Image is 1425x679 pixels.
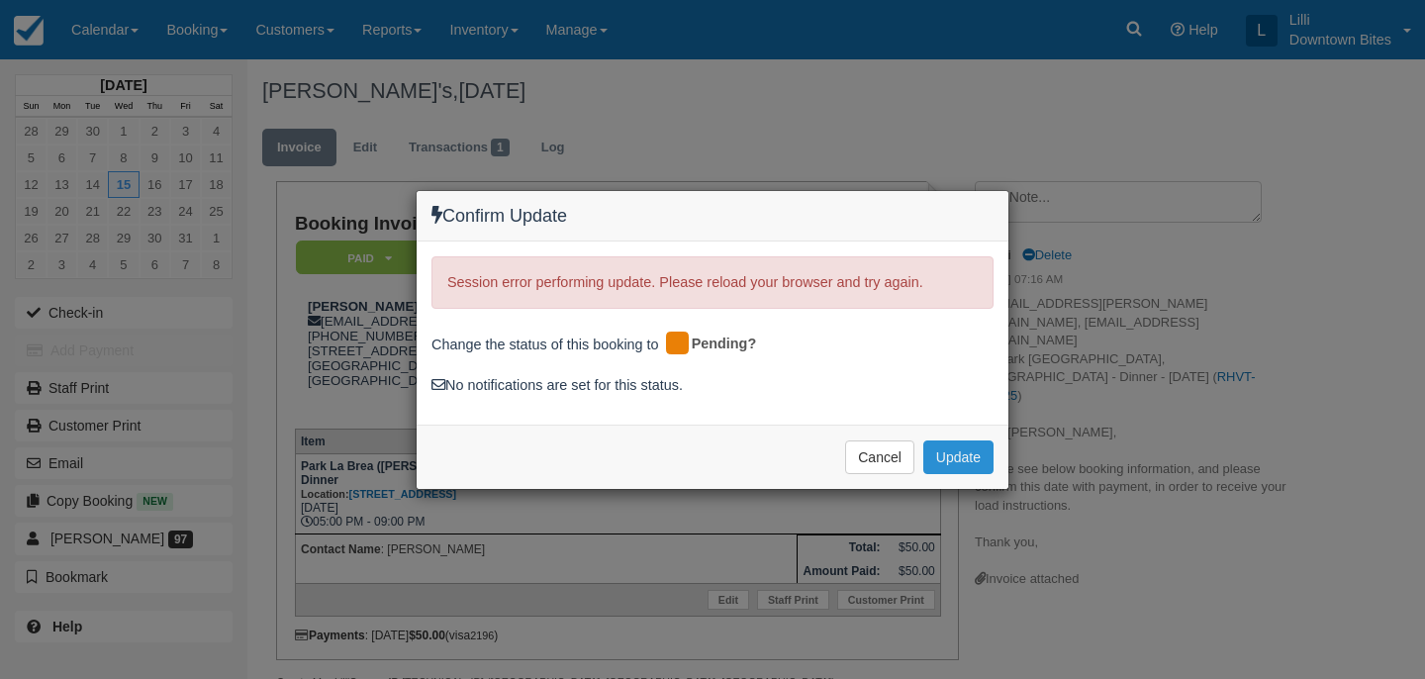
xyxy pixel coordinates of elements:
div: Pending? [663,329,771,360]
div: Session error performing update. Please reload your browser and try again. [431,256,994,309]
span: Change the status of this booking to [431,335,659,360]
h4: Confirm Update [431,206,994,227]
div: No notifications are set for this status. [431,375,994,396]
button: Update [923,440,994,474]
button: Cancel [845,440,914,474]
